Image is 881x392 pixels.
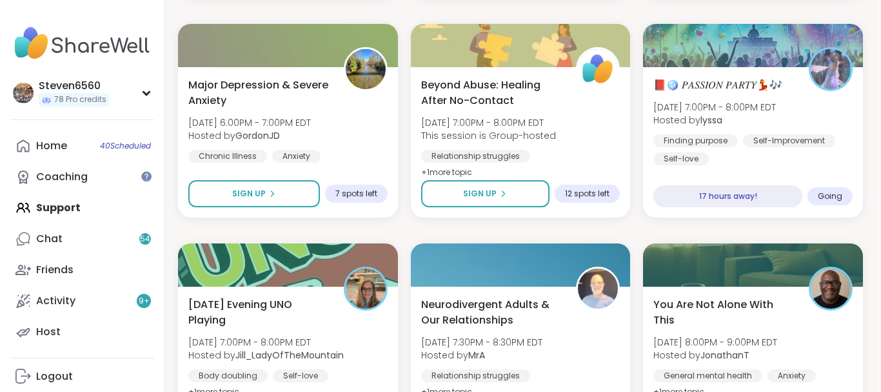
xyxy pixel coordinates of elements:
[818,191,842,201] span: Going
[188,349,344,362] span: Hosted by
[54,94,106,105] span: 78 Pro credits
[346,269,386,309] img: Jill_LadyOfTheMountain
[421,180,550,207] button: Sign Up
[10,21,154,66] img: ShareWell Nav Logo
[421,336,542,349] span: [DATE] 7:30PM - 8:30PM EDT
[188,150,267,163] div: Chronic Illness
[188,369,268,382] div: Body doubling
[421,297,562,328] span: Neurodivergent Adults & Our Relationships
[10,361,154,392] a: Logout
[700,114,722,127] b: lyssa
[565,189,609,199] span: 12 spots left
[653,369,762,382] div: General mental health
[421,129,556,142] span: This session is Group-hosted
[272,150,321,163] div: Anxiety
[346,49,386,89] img: GordonJD
[10,223,154,254] a: Chat54
[743,134,835,147] div: Self-Improvement
[188,297,330,328] span: [DATE] Evening UNO Playing
[653,77,782,93] span: 📕🪩 𝑃𝐴𝑆𝑆𝐼𝑂𝑁 𝑃𝐴𝑅𝑇𝑌💃🎶
[235,349,344,362] b: Jill_LadyOfTheMountain
[421,150,530,163] div: Relationship struggles
[36,294,75,308] div: Activity
[421,349,542,362] span: Hosted by
[421,116,556,129] span: [DATE] 7:00PM - 8:00PM EDT
[653,336,777,349] span: [DATE] 8:00PM - 9:00PM EDT
[188,77,330,108] span: Major Depression & Severe Anxiety
[100,141,151,151] span: 40 Scheduled
[13,83,34,103] img: Steven6560
[468,349,485,362] b: MrA
[36,369,73,384] div: Logout
[700,349,749,362] b: JonathanT
[188,129,311,142] span: Hosted by
[578,269,618,309] img: MrA
[463,188,497,200] span: Sign Up
[653,101,776,114] span: [DATE] 7:00PM - 8:00PM EDT
[811,49,851,89] img: lyssa
[188,336,344,349] span: [DATE] 7:00PM - 8:00PM EDT
[767,369,816,382] div: Anxiety
[10,316,154,347] a: Host
[653,134,738,147] div: Finding purpose
[232,188,266,200] span: Sign Up
[141,171,152,181] iframe: Spotlight
[10,130,154,161] a: Home40Scheduled
[10,254,154,285] a: Friends
[653,114,776,127] span: Hosted by
[188,180,320,207] button: Sign Up
[578,49,618,89] img: ShareWell
[653,152,709,165] div: Self-love
[653,185,802,207] div: 17 hours away!
[36,139,67,153] div: Home
[421,369,530,382] div: Relationship struggles
[235,129,280,142] b: GordonJD
[335,189,377,199] span: 7 spots left
[36,263,74,277] div: Friends
[139,296,150,307] span: 9 +
[140,234,150,245] span: 54
[36,170,88,184] div: Coaching
[39,79,109,93] div: Steven6560
[10,285,154,316] a: Activity9+
[188,116,311,129] span: [DATE] 6:00PM - 7:00PM EDT
[421,77,562,108] span: Beyond Abuse: Healing After No-Contact
[811,269,851,309] img: JonathanT
[10,161,154,192] a: Coaching
[36,325,61,339] div: Host
[653,349,777,362] span: Hosted by
[273,369,328,382] div: Self-love
[653,297,795,328] span: You Are Not Alone With This
[36,232,63,246] div: Chat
